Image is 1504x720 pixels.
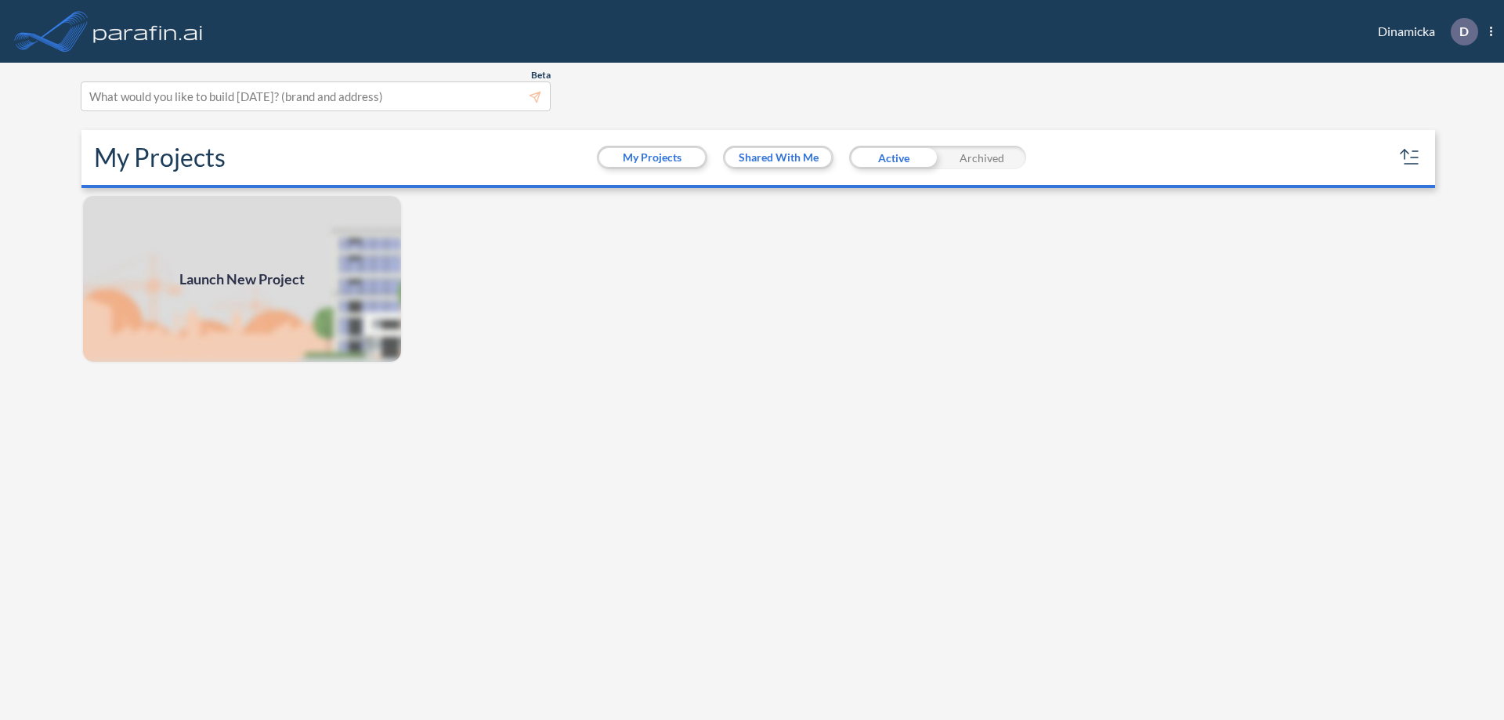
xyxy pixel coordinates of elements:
[938,146,1026,169] div: Archived
[81,194,403,364] a: Launch New Project
[94,143,226,172] h2: My Projects
[849,146,938,169] div: Active
[725,148,831,167] button: Shared With Me
[90,16,206,47] img: logo
[531,69,551,81] span: Beta
[179,269,305,290] span: Launch New Project
[81,194,403,364] img: add
[1354,18,1492,45] div: Dinamicka
[1397,145,1423,170] button: sort
[1459,24,1469,38] p: D
[599,148,705,167] button: My Projects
